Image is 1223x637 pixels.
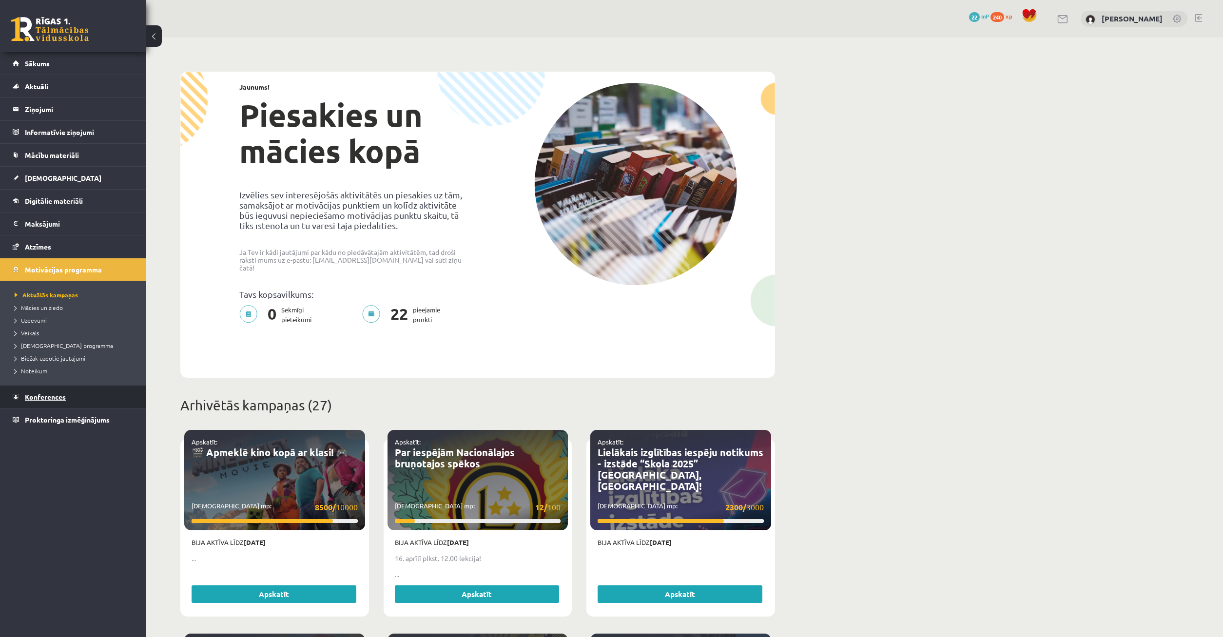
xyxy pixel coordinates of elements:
span: mP [981,12,989,20]
a: Informatīvie ziņojumi [13,121,134,143]
span: Mācies un ziedo [15,304,63,311]
a: 22 mP [969,12,989,20]
span: 3000 [725,501,764,513]
img: Timurs Lozovskis [1086,15,1095,24]
p: Izvēlies sev interesējošās aktivitātēs un piesakies uz tām, samaksājot ar motivācijas punktiem un... [239,190,470,231]
span: 240 [990,12,1004,22]
strong: 8500/ [315,502,336,512]
span: Proktoringa izmēģinājums [25,415,110,424]
span: xp [1006,12,1012,20]
p: Ja Tev ir kādi jautājumi par kādu no piedāvātajām aktivitātēm, tad droši raksti mums uz e-pastu: ... [239,248,470,271]
span: 100 [535,501,561,513]
p: ... [395,569,561,579]
a: Apskatīt [192,585,356,603]
a: Lielākais izglītības iespēju notikums - izstāde “Skola 2025” [GEOGRAPHIC_DATA], [GEOGRAPHIC_DATA]! [598,446,763,492]
span: Aktuāli [25,82,48,91]
a: Proktoringa izmēģinājums [13,408,134,431]
span: Uzdevumi [15,316,47,324]
span: Motivācijas programma [25,265,102,274]
a: Atzīmes [13,235,134,258]
a: Apskatīt: [192,438,217,446]
p: [DEMOGRAPHIC_DATA] mp: [192,501,358,513]
span: 0 [263,305,281,325]
strong: 16. aprīlī plkst. 12.00 lekcija! [395,554,481,562]
p: [DEMOGRAPHIC_DATA] mp: [395,501,561,513]
span: Biežāk uzdotie jautājumi [15,354,85,362]
strong: [DATE] [447,538,469,546]
span: [DEMOGRAPHIC_DATA] [25,174,101,182]
a: Mācību materiāli [13,144,134,166]
a: Apskatīt: [395,438,421,446]
a: Maksājumi [13,212,134,235]
p: Tavs kopsavilkums: [239,289,470,299]
a: Aktuālās kampaņas [15,290,136,299]
a: Sākums [13,52,134,75]
span: Konferences [25,392,66,401]
span: 10000 [315,501,358,513]
a: Uzdevumi [15,316,136,325]
legend: Ziņojumi [25,98,134,120]
p: [DEMOGRAPHIC_DATA] mp: [598,501,764,513]
span: 22 [969,12,980,22]
legend: Maksājumi [25,212,134,235]
a: Mācies un ziedo [15,303,136,312]
span: Mācību materiāli [25,151,79,159]
p: Bija aktīva līdz [395,538,561,547]
span: Atzīmes [25,242,51,251]
span: Digitālie materiāli [25,196,83,205]
legend: Informatīvie ziņojumi [25,121,134,143]
a: Biežāk uzdotie jautājumi [15,354,136,363]
a: Par iespējām Nacionālajos bruņotajos spēkos [395,446,515,470]
p: Bija aktīva līdz [598,538,764,547]
p: Bija aktīva līdz [192,538,358,547]
a: Ziņojumi [13,98,134,120]
a: Veikals [15,328,136,337]
a: 240 xp [990,12,1017,20]
p: ... [192,553,358,563]
a: 🎬 Apmeklē kino kopā ar klasi! 🎮 [192,446,348,459]
a: Digitālie materiāli [13,190,134,212]
a: [DEMOGRAPHIC_DATA] programma [15,341,136,350]
span: Noteikumi [15,367,49,375]
a: [PERSON_NAME] [1102,14,1163,23]
p: Sekmīgi pieteikumi [239,305,317,325]
h1: Piesakies un mācies kopā [239,97,470,169]
strong: 12/ [535,502,547,512]
a: Apskatīt [598,585,762,603]
a: Noteikumi [15,367,136,375]
a: Konferences [13,386,134,408]
a: Rīgas 1. Tālmācības vidusskola [11,17,89,41]
a: Motivācijas programma [13,258,134,281]
a: Aktuāli [13,75,134,97]
p: Arhivētās kampaņas (27) [180,395,775,416]
span: Veikals [15,329,39,337]
span: 22 [386,305,413,325]
span: Sākums [25,59,50,68]
a: Apskatīt [395,585,560,603]
strong: [DATE] [244,538,266,546]
a: [DEMOGRAPHIC_DATA] [13,167,134,189]
p: pieejamie punkti [362,305,446,325]
a: Apskatīt: [598,438,623,446]
span: [DEMOGRAPHIC_DATA] programma [15,342,113,349]
strong: 2300/ [725,502,746,512]
strong: [DATE] [650,538,672,546]
strong: Jaunums! [239,82,270,91]
img: campaign-image-1c4f3b39ab1f89d1fca25a8facaab35ebc8e40cf20aedba61fd73fb4233361ac.png [534,83,737,285]
span: Aktuālās kampaņas [15,291,78,299]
